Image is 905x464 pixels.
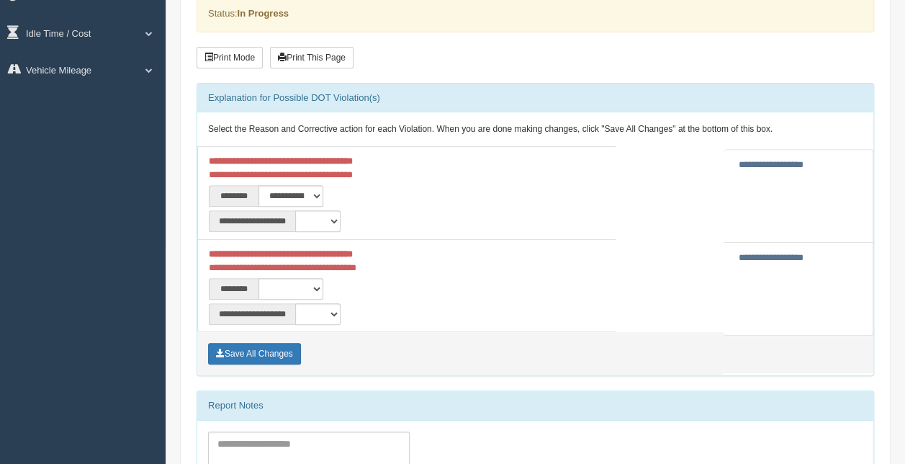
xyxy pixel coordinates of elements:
button: Print This Page [270,47,354,68]
strong: In Progress [237,8,289,19]
div: Report Notes [197,391,873,420]
div: Select the Reason and Corrective action for each Violation. When you are done making changes, cli... [197,112,873,147]
button: Print Mode [197,47,263,68]
button: Save [208,343,301,365]
div: Explanation for Possible DOT Violation(s) [197,84,873,112]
